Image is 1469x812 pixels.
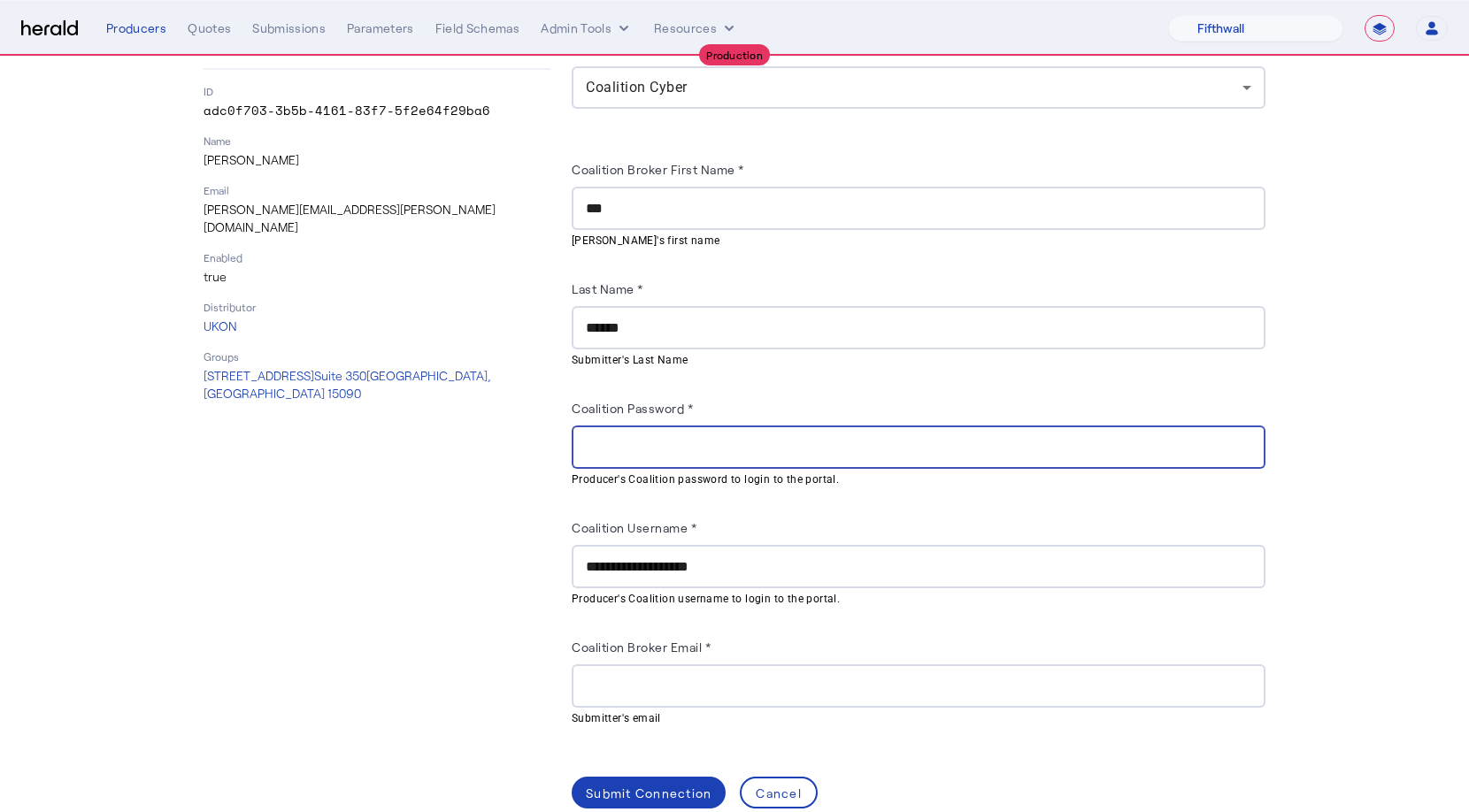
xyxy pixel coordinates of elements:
[572,708,1255,727] mat-hint: Submitter's email
[572,230,1255,249] mat-hint: [PERSON_NAME]'s first name
[204,318,550,335] p: UKON
[572,281,643,296] label: Last Name *
[204,134,550,148] p: Name
[572,640,711,655] label: Coalition Broker Email *
[572,349,1255,369] mat-hint: Submitter's Last Name
[204,349,550,364] p: Groups
[756,784,802,802] div: Cancel
[204,268,550,286] p: true
[204,183,550,197] p: Email
[572,469,1255,488] mat-hint: Producer's Coalition password to login to the portal.
[572,162,744,177] label: Coalition Broker First Name *
[204,201,550,236] p: [PERSON_NAME][EMAIL_ADDRESS][PERSON_NAME][DOMAIN_NAME]
[204,300,550,314] p: Distributor
[347,19,414,37] div: Parameters
[21,20,78,37] img: Herald Logo
[572,520,696,535] label: Coalition Username *
[106,19,166,37] div: Producers
[572,777,726,808] button: Submit Connection
[699,44,770,65] div: Production
[204,368,491,401] span: [STREET_ADDRESS] Suite 350 [GEOGRAPHIC_DATA], [GEOGRAPHIC_DATA] 15090
[252,19,326,37] div: Submissions
[188,19,231,37] div: Quotes
[572,588,1255,608] mat-hint: Producer's Coalition username to login to the portal.
[204,250,550,264] p: Enabled
[586,79,688,96] span: Coalition Cyber
[740,777,818,808] button: Cancel
[586,784,711,802] div: Submit Connection
[204,102,550,119] p: adc0f703-3b5b-4161-83f7-5f2e64f29ba6
[541,19,633,37] button: internal dropdown menu
[204,84,550,98] p: ID
[435,19,520,37] div: Field Schemas
[654,19,738,37] button: Resources dropdown menu
[572,401,693,416] label: Coalition Password *
[204,151,550,169] p: [PERSON_NAME]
